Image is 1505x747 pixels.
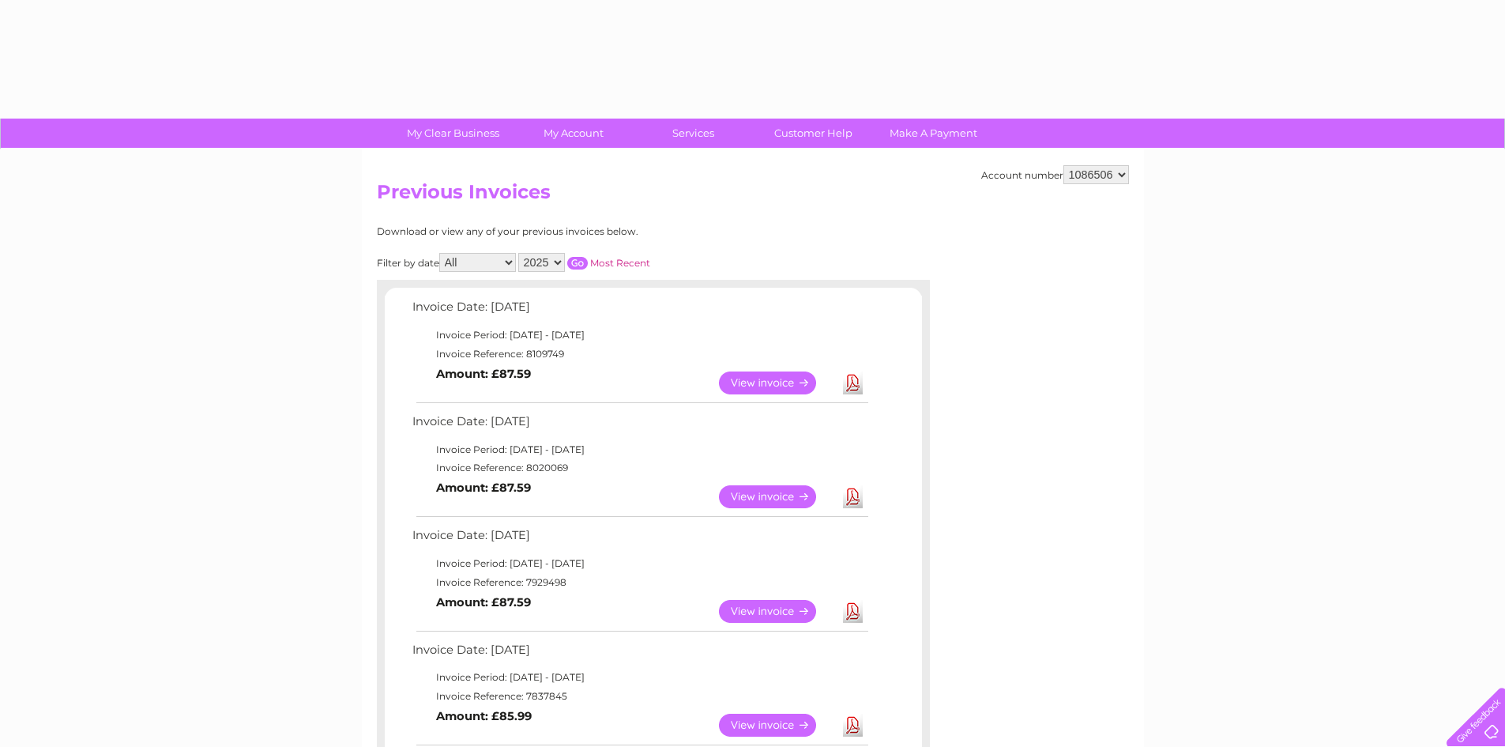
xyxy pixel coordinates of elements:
[843,372,863,394] a: Download
[408,440,871,459] td: Invoice Period: [DATE] - [DATE]
[408,411,871,440] td: Invoice Date: [DATE]
[388,119,518,148] a: My Clear Business
[981,165,1129,184] div: Account number
[843,485,863,508] a: Download
[590,257,650,269] a: Most Recent
[748,119,879,148] a: Customer Help
[408,458,871,477] td: Invoice Reference: 8020069
[719,485,835,508] a: View
[843,714,863,737] a: Download
[436,595,531,609] b: Amount: £87.59
[436,709,532,723] b: Amount: £85.99
[408,573,871,592] td: Invoice Reference: 7929498
[408,687,871,706] td: Invoice Reference: 7837845
[719,600,835,623] a: View
[719,372,835,394] a: View
[508,119,638,148] a: My Account
[628,119,758,148] a: Services
[377,181,1129,211] h2: Previous Invoices
[408,639,871,669] td: Invoice Date: [DATE]
[719,714,835,737] a: View
[408,554,871,573] td: Invoice Period: [DATE] - [DATE]
[436,367,531,381] b: Amount: £87.59
[436,481,531,495] b: Amount: £87.59
[843,600,863,623] a: Download
[408,326,871,345] td: Invoice Period: [DATE] - [DATE]
[377,226,792,237] div: Download or view any of your previous invoices below.
[408,525,871,554] td: Invoice Date: [DATE]
[377,253,792,272] div: Filter by date
[408,668,871,687] td: Invoice Period: [DATE] - [DATE]
[408,345,871,364] td: Invoice Reference: 8109749
[868,119,999,148] a: Make A Payment
[408,296,871,326] td: Invoice Date: [DATE]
